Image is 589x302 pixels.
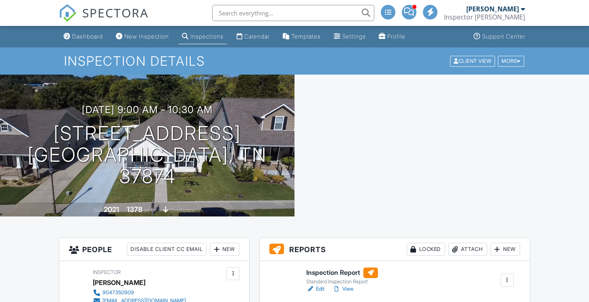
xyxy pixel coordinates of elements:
[291,33,321,40] div: Templates
[93,276,145,289] div: [PERSON_NAME]
[93,269,121,275] span: Inspector
[498,56,524,66] div: More
[102,289,134,296] div: 9047350909
[376,29,409,44] a: Profile
[127,243,207,256] div: Disable Client CC Email
[212,5,374,21] input: Search everything...
[306,278,378,285] div: Standard Inspection Report
[306,268,378,278] h6: Inspection Report
[280,29,324,44] a: Templates
[491,243,520,256] div: New
[124,33,169,40] div: New Inspection
[233,29,273,44] a: Calendar
[72,33,103,40] div: Dashboard
[331,29,369,44] a: Settings
[59,238,249,261] h3: People
[127,205,143,214] div: 1378
[144,207,155,213] span: sq. ft.
[190,33,224,40] div: Inspections
[448,243,487,256] div: Attach
[113,29,172,44] a: New Inspection
[407,243,445,256] div: Locked
[13,123,282,187] h1: [STREET_ADDRESS] [GEOGRAPHIC_DATA], TN 37874
[104,205,119,214] div: 2021
[306,285,324,293] a: Edit
[60,29,106,44] a: Dashboard
[82,104,213,115] h3: [DATE] 9:00 am - 10:30 am
[94,207,102,213] span: Built
[64,54,525,68] h1: Inspection Details
[170,207,195,213] span: crawlspace
[59,4,77,22] img: The Best Home Inspection Software - Spectora
[93,289,186,297] a: 9047350909
[179,29,227,44] a: Inspections
[333,285,354,293] a: View
[260,238,530,261] h3: Reports
[59,11,149,28] a: SPECTORA
[466,5,519,13] div: [PERSON_NAME]
[449,58,497,64] a: Client View
[450,56,495,66] div: Client View
[342,33,366,40] div: Settings
[210,243,239,256] div: New
[387,33,405,40] div: Profile
[244,33,270,40] div: Calendar
[482,33,525,40] div: Support Center
[82,4,149,21] span: SPECTORA
[470,29,529,44] a: Support Center
[444,13,525,21] div: Inspector Cluseau
[306,268,378,285] a: Inspection Report Standard Inspection Report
